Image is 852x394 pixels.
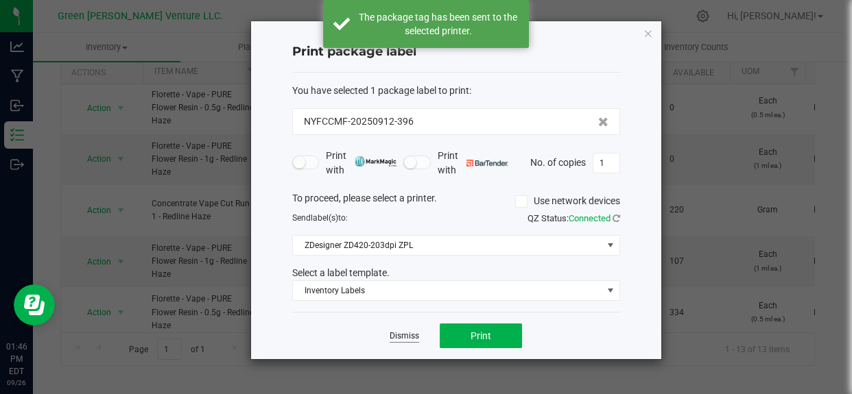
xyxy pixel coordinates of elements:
[282,266,630,280] div: Select a label template.
[292,43,620,61] h4: Print package label
[569,213,611,223] span: Connected
[355,156,397,167] img: mark_magic_cybra.png
[293,281,602,300] span: Inventory Labels
[530,156,586,167] span: No. of copies
[390,330,419,342] a: Dismiss
[471,330,491,341] span: Print
[293,236,602,255] span: ZDesigner ZD420-203dpi ZPL
[282,191,630,212] div: To proceed, please select a printer.
[357,10,519,38] div: The package tag has been sent to the selected printer.
[292,85,469,96] span: You have selected 1 package label to print
[515,194,620,208] label: Use network devices
[304,114,414,129] span: NYFCCMF-20250912-396
[14,284,55,325] iframe: Resource center
[292,213,348,223] span: Send to:
[440,323,522,348] button: Print
[528,213,620,223] span: QZ Status:
[326,149,397,177] span: Print with
[311,213,338,223] span: label(s)
[438,149,508,177] span: Print with
[292,84,620,98] div: :
[466,160,508,167] img: bartender.png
